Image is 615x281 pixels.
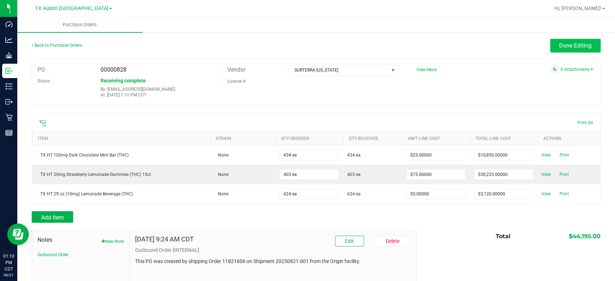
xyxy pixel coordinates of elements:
inline-svg: Dashboard [5,21,13,28]
button: New Note [102,238,124,245]
input: $0.00000 [407,150,465,160]
button: Done Editing [550,39,601,53]
input: $0.00000 [474,189,533,199]
input: 0 ea [280,169,338,180]
label: PO [37,64,45,75]
a: Purchase Orders [17,17,142,32]
span: SURTERRA [US_STATE] [288,65,389,75]
span: 624 ea [347,191,361,197]
a: 0 Attachments [561,67,593,72]
button: Add Item [32,211,73,223]
label: License # [227,76,245,87]
label: Status [37,76,50,86]
span: None [214,172,228,177]
button: Edit [335,236,364,246]
p: 01:10 PM CDT [3,253,14,272]
p: 08/21 [3,272,14,278]
span: View [539,151,553,159]
th: Total Line Cost [470,132,538,145]
span: Print [557,151,571,159]
span: 434 ea [347,152,361,158]
p: At: [DATE] 1:10 PM CDT [101,92,216,98]
span: Hi, [PERSON_NAME]! [554,5,601,11]
span: Edit [345,238,354,244]
span: None [214,191,228,196]
inline-svg: Inventory [5,83,13,90]
inline-svg: Grow [5,52,13,59]
iframe: Resource center [7,223,29,245]
h4: [DATE] 9:24 AM CDT [135,236,194,243]
span: Delete [386,238,400,244]
span: Print [557,170,571,179]
th: Qty Ordered [275,132,343,145]
span: $44,195.00 [569,233,601,240]
p: This PO was created by shipping Order 11821606 on Shipment 20250821-001 from the Origin facility. [135,258,411,265]
p: By: [EMAIL_ADDRESS][DOMAIN_NAME] [101,87,216,92]
input: $0.00000 [474,150,533,160]
input: $0.00000 [407,189,465,199]
span: 00000828 [101,66,126,73]
input: $0.00000 [474,169,533,180]
span: Purchase Orders [53,22,107,28]
inline-svg: Reports [5,129,13,136]
inline-svg: Retail [5,114,13,121]
th: Item [32,132,210,145]
span: Print [557,190,571,198]
span: View [539,190,553,198]
inline-svg: Outbound [5,98,13,105]
button: Delete [375,236,411,246]
span: None [214,153,228,158]
a: View More [416,67,436,72]
span: View [539,170,553,179]
input: 0 ea [280,150,338,160]
p: Outbound Order [INTERNAL] [135,246,411,254]
span: Receiving complete [101,78,146,83]
inline-svg: Inbound [5,67,13,74]
a: Back to Purchase Orders [32,43,82,48]
th: Qty Received [343,132,402,145]
span: Notes [37,236,124,244]
span: Attach a document [550,64,560,74]
div: TX HT 2fl oz (10mg) Lemonade Beverage (THC) [37,191,206,197]
span: Scan packages to receive [39,120,46,127]
input: $0.00000 [407,169,465,180]
input: 0 ea [280,189,338,199]
span: 403 ea [347,171,361,178]
th: Strain [210,132,275,145]
span: Done Editing [559,42,592,49]
div: TX HT 100mg Dark Chocolate Mint Bar (THC) [37,152,206,158]
div: TX HT 20mg Strawberry Lemonade Gummies (THC) 15ct [37,171,206,178]
label: Vendor [227,64,245,75]
button: Outbound Order [37,251,68,258]
inline-svg: Analytics [5,36,13,44]
th: Actions [538,132,600,145]
span: Add Item [41,214,64,221]
span: Total [496,233,511,240]
span: TX Austin [GEOGRAPHIC_DATA] [35,5,108,12]
th: Unit Line Cost [402,132,470,145]
span: Print All [578,120,593,125]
